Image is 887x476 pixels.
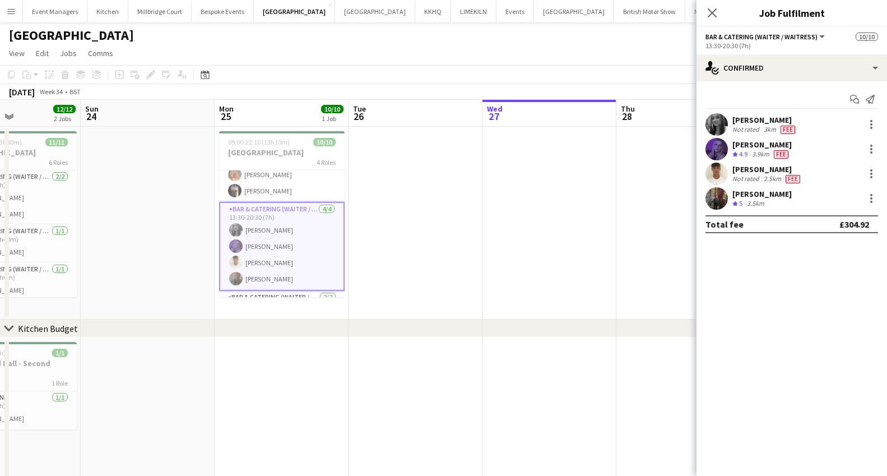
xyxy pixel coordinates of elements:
[23,1,87,22] button: Event Managers
[69,87,81,96] div: BST
[732,174,761,183] div: Not rated
[322,114,343,123] div: 1 Job
[685,1,739,22] button: Morden Hall
[750,150,772,159] div: 3.9km
[55,46,81,61] a: Jobs
[49,158,68,167] span: 6 Roles
[4,46,29,61] a: View
[52,349,68,357] span: 1/1
[761,174,783,183] div: 2.5km
[614,1,685,22] button: British Motor Show
[192,1,254,22] button: Bespoke Events
[619,110,635,123] span: 28
[228,138,290,146] span: 09:00-22:10 (13h10m)
[774,150,788,159] span: Fee
[219,147,345,202] app-card-role: Bar & Catering (Waiter / waitress)2/209:00-19:00 (10h)[PERSON_NAME][PERSON_NAME]
[219,147,345,158] h3: [GEOGRAPHIC_DATA]
[839,219,869,230] div: £304.92
[696,6,887,20] h3: Job Fulfilment
[128,1,192,22] button: Millbridge Court
[705,41,878,50] div: 13:30-20:30 (7h)
[53,105,76,113] span: 12/12
[496,1,534,22] button: Events
[487,104,503,114] span: Wed
[83,110,99,123] span: 24
[705,33,818,41] span: Bar & Catering (Waiter / waitress)
[219,202,345,291] app-card-role: Bar & Catering (Waiter / waitress)4/413:30-20:30 (7h)[PERSON_NAME][PERSON_NAME][PERSON_NAME][PERS...
[732,125,761,134] div: Not rated
[31,46,53,61] a: Edit
[732,164,802,174] div: [PERSON_NAME]
[9,48,25,58] span: View
[732,115,797,125] div: [PERSON_NAME]
[415,1,451,22] button: KKHQ
[219,291,345,345] app-card-role: Bar & Catering (Waiter / waitress)2/2
[217,110,234,123] span: 25
[745,199,767,209] div: 3.5km
[778,125,797,134] div: Crew has different fees then in role
[705,33,826,41] button: Bar & Catering (Waiter / waitress)
[85,104,99,114] span: Sun
[60,48,77,58] span: Jobs
[36,48,49,58] span: Edit
[45,138,68,146] span: 11/11
[705,219,744,230] div: Total fee
[317,158,336,167] span: 4 Roles
[451,1,496,22] button: LIMEKILN
[739,150,747,158] span: 4.9
[732,140,792,150] div: [PERSON_NAME]
[739,199,742,207] span: 5
[219,131,345,297] app-job-card: 09:00-22:10 (13h10m)10/10[GEOGRAPHIC_DATA]4 RolesBar & Catering (Waiter / waitress)2/209:00-19:00...
[353,104,366,114] span: Tue
[485,110,503,123] span: 27
[732,189,792,199] div: [PERSON_NAME]
[9,86,35,98] div: [DATE]
[621,104,635,114] span: Thu
[87,1,128,22] button: Kitchen
[856,33,878,41] span: 10/10
[783,174,802,183] div: Crew has different fees then in role
[313,138,336,146] span: 10/10
[786,175,800,183] span: Fee
[772,150,791,159] div: Crew has different fees then in role
[321,105,343,113] span: 10/10
[335,1,415,22] button: [GEOGRAPHIC_DATA]
[54,114,75,123] div: 2 Jobs
[88,48,113,58] span: Comms
[696,54,887,81] div: Confirmed
[37,87,65,96] span: Week 34
[83,46,118,61] a: Comms
[351,110,366,123] span: 26
[52,379,68,387] span: 1 Role
[9,27,134,44] h1: [GEOGRAPHIC_DATA]
[534,1,614,22] button: [GEOGRAPHIC_DATA]
[254,1,335,22] button: [GEOGRAPHIC_DATA]
[781,126,795,134] span: Fee
[18,323,78,334] div: Kitchen Budget
[761,125,778,134] div: 3km
[219,104,234,114] span: Mon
